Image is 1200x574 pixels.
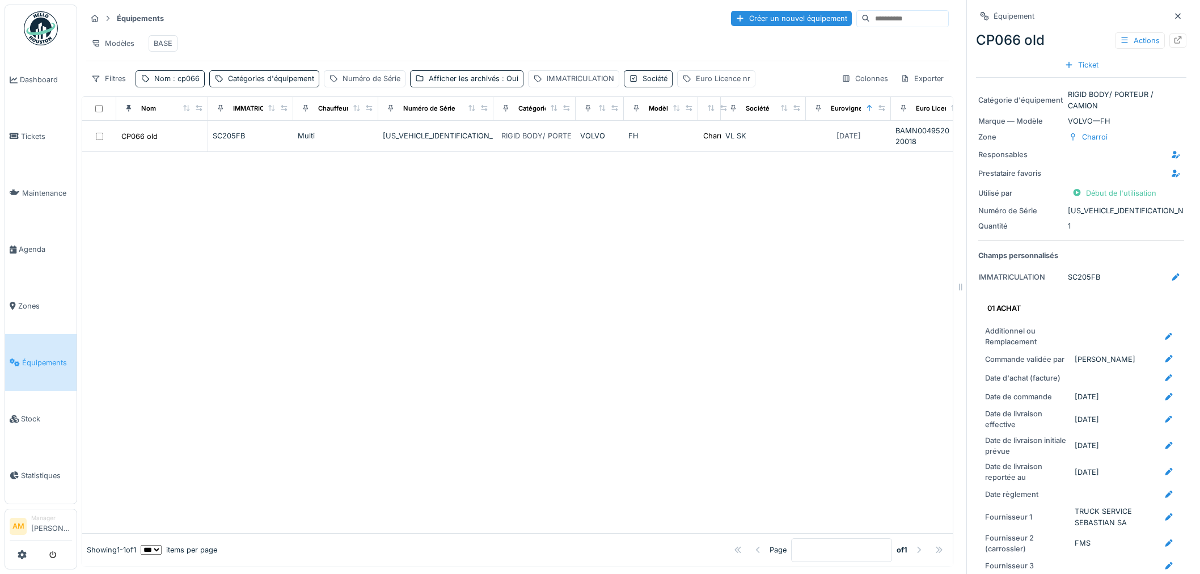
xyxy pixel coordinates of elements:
[1082,132,1108,142] div: Charroi
[5,391,77,448] a: Stock
[985,391,1070,402] div: Date de commande
[770,545,787,555] div: Page
[154,38,172,49] div: BASE
[916,104,965,113] div: Euro Licence nr
[429,73,518,84] div: Afficher les archivés
[19,244,72,255] span: Agenda
[87,545,136,555] div: Showing 1 - 1 of 1
[580,130,619,141] div: VOLVO
[1075,467,1099,478] div: [DATE]
[985,354,1070,365] div: Commande validée par
[987,303,1171,314] div: 01 ACHAT
[1075,391,1099,402] div: [DATE]
[978,95,1063,105] div: Catégorie d'équipement
[978,221,1184,231] div: 1
[228,73,314,84] div: Catégories d'équipement
[1075,414,1099,425] div: [DATE]
[985,408,1070,430] div: Date de livraison effective
[703,130,729,141] div: Charroi
[978,221,1063,231] div: Quantité
[696,73,750,84] div: Euro Licence nr
[983,298,1180,319] summary: 01 ACHAT
[5,164,77,221] a: Maintenance
[1075,538,1091,548] div: FMS
[21,413,72,424] span: Stock
[500,74,518,83] span: : Oui
[86,70,131,87] div: Filtres
[978,116,1184,126] div: VOLVO — FH
[10,518,27,535] li: AM
[547,73,614,84] div: IMMATRICULATION
[978,205,1063,216] div: Numéro de Série
[649,104,672,113] div: Modèle
[985,435,1070,457] div: Date de livraison initiale prévue
[978,149,1063,160] div: Responsables
[24,11,58,45] img: Badge_color-CXgf-gQk.svg
[5,448,77,504] a: Statistiques
[976,30,1186,50] div: CP066 old
[978,205,1184,216] div: [US_VEHICLE_IDENTIFICATION_NUMBER]
[725,130,801,141] div: VL SK
[22,188,72,199] span: Maintenance
[1115,32,1165,49] div: Actions
[112,13,168,24] strong: Équipements
[22,357,72,368] span: Équipements
[978,168,1063,179] div: Prestataire favoris
[836,70,893,87] div: Colonnes
[154,73,200,84] div: Nom
[141,104,156,113] div: Nom
[343,73,400,84] div: Numéro de Série
[1075,354,1135,365] div: [PERSON_NAME]
[836,130,861,141] div: [DATE]
[5,221,77,278] a: Agenda
[897,545,907,555] strong: of 1
[746,104,770,113] div: Société
[5,52,77,108] a: Dashboard
[501,130,619,141] div: RIGID BODY/ PORTEUR / CAMION
[21,131,72,142] span: Tickets
[5,334,77,391] a: Équipements
[5,278,77,335] a: Zones
[978,89,1184,111] div: RIGID BODY/ PORTEUR / CAMION
[403,104,455,113] div: Numéro de Série
[31,514,72,538] li: [PERSON_NAME]
[978,272,1063,282] div: IMMATRICULATION
[518,104,597,113] div: Catégories d'équipement
[985,512,1070,522] div: Fournisseur 1
[86,35,140,52] div: Modèles
[10,514,72,541] a: AM Manager[PERSON_NAME]
[1068,185,1161,201] div: Début de l'utilisation
[985,461,1070,483] div: Date de livraison reportée au
[20,74,72,85] span: Dashboard
[141,545,217,555] div: items per page
[978,132,1063,142] div: Zone
[5,108,77,165] a: Tickets
[643,73,667,84] div: Société
[895,125,971,147] div: BAMN0049520 20018
[1075,506,1158,527] div: TRUCK SERVICE SEBASTIAN SA
[233,104,292,113] div: IMMATRICULATION
[171,74,200,83] span: : cp066
[31,514,72,522] div: Manager
[978,188,1063,199] div: Utilisé par
[1060,57,1103,73] div: Ticket
[318,104,377,113] div: Chauffeur principal
[213,130,289,141] div: SC205FB
[1075,440,1099,451] div: [DATE]
[21,470,72,481] span: Statistiques
[978,250,1058,261] strong: Champs personnalisés
[985,373,1070,383] div: Date d'achat (facture)
[994,11,1034,22] div: Équipement
[18,301,72,311] span: Zones
[1068,272,1100,282] div: SC205FB
[985,326,1070,347] div: Additionnel ou Remplacement
[978,116,1063,126] div: Marque — Modèle
[628,130,694,141] div: FH
[985,489,1070,500] div: Date règlement
[731,11,852,26] div: Créer un nouvel équipement
[383,130,489,141] div: [US_VEHICLE_IDENTIFICATION_NUMBER]
[985,533,1070,554] div: Fournisseur 2 (carrossier)
[121,130,158,141] div: CP066 old
[298,130,374,141] div: Multi
[895,70,949,87] div: Exporter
